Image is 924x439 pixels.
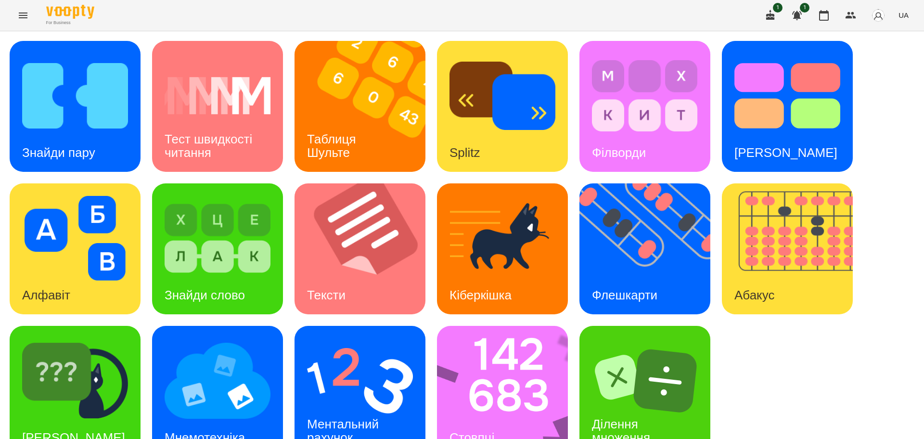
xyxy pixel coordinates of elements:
[449,53,555,138] img: Splitz
[165,53,270,138] img: Тест швидкості читання
[722,41,853,172] a: Тест Струпа[PERSON_NAME]
[307,338,413,423] img: Ментальний рахунок
[734,53,840,138] img: Тест Струпа
[295,183,425,314] a: ТекстиТексти
[592,338,698,423] img: Ділення множення
[895,6,912,24] button: UA
[579,183,722,314] img: Флешкарти
[579,41,710,172] a: ФілвордиФілворди
[592,288,657,302] h3: Флешкарти
[592,145,646,160] h3: Філворди
[437,183,568,314] a: КіберкішкаКіберкішка
[307,288,346,302] h3: Тексти
[437,41,568,172] a: SplitzSplitz
[734,288,774,302] h3: Абакус
[722,183,865,314] img: Абакус
[46,5,94,19] img: Voopty Logo
[152,41,283,172] a: Тест швидкості читанняТест швидкості читання
[449,288,512,302] h3: Кіберкішка
[579,183,710,314] a: ФлешкартиФлешкарти
[165,288,245,302] h3: Знайди слово
[165,132,256,159] h3: Тест швидкості читання
[165,196,270,281] img: Знайди слово
[12,4,35,27] button: Menu
[722,183,853,314] a: АбакусАбакус
[734,145,837,160] h3: [PERSON_NAME]
[22,53,128,138] img: Знайди пару
[773,3,783,13] span: 1
[10,183,141,314] a: АлфавітАлфавіт
[152,183,283,314] a: Знайди словоЗнайди слово
[10,41,141,172] a: Знайди паруЗнайди пару
[295,41,437,172] img: Таблиця Шульте
[22,288,70,302] h3: Алфавіт
[449,196,555,281] img: Кіберкішка
[449,145,480,160] h3: Splitz
[872,9,885,22] img: avatar_s.png
[592,53,698,138] img: Філворди
[165,338,270,423] img: Мнемотехніка
[22,145,95,160] h3: Знайди пару
[898,10,909,20] span: UA
[22,338,128,423] img: Знайди Кіберкішку
[307,132,359,159] h3: Таблиця Шульте
[295,41,425,172] a: Таблиця ШультеТаблиця Шульте
[295,183,437,314] img: Тексти
[800,3,809,13] span: 1
[22,196,128,281] img: Алфавіт
[46,20,94,26] span: For Business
